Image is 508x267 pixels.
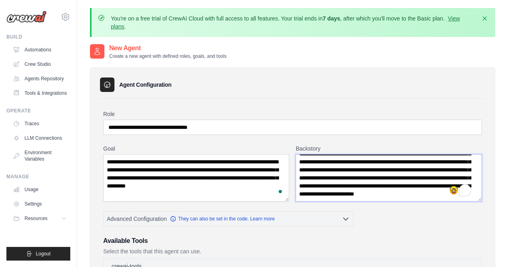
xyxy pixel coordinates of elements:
[296,154,482,202] textarea: To enrich screen reader interactions, please activate Accessibility in Grammarly extension settings
[10,43,70,56] a: Automations
[103,110,482,118] label: Role
[119,81,171,89] h3: Agent Configuration
[10,87,70,100] a: Tools & Integrations
[103,247,482,255] p: Select the tools that this agent can use.
[170,216,275,222] a: They can also be set in the code. Learn more
[322,15,340,22] strong: 7 days
[10,132,70,145] a: LLM Connections
[103,236,482,246] h3: Available Tools
[6,173,70,180] div: Manage
[10,72,70,85] a: Agents Repository
[6,11,47,23] img: Logo
[111,14,476,31] p: You're on a free trial of CrewAI Cloud with full access to all features. Your trial ends in , aft...
[103,145,289,153] label: Goal
[10,198,70,210] a: Settings
[10,117,70,130] a: Traces
[36,251,51,257] span: Logout
[104,212,353,226] button: Advanced Configuration They can also be set in the code. Learn more
[10,183,70,196] a: Usage
[296,145,482,153] label: Backstory
[6,247,70,261] button: Logout
[107,215,167,223] span: Advanced Configuration
[6,108,70,114] div: Operate
[24,215,47,222] span: Resources
[10,58,70,71] a: Crew Studio
[109,43,226,53] h2: New Agent
[10,212,70,225] button: Resources
[103,154,289,202] textarea: To enrich screen reader interactions, please activate Accessibility in Grammarly extension settings
[6,34,70,40] div: Build
[10,146,70,165] a: Environment Variables
[109,53,226,59] p: Create a new agent with defined roles, goals, and tools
